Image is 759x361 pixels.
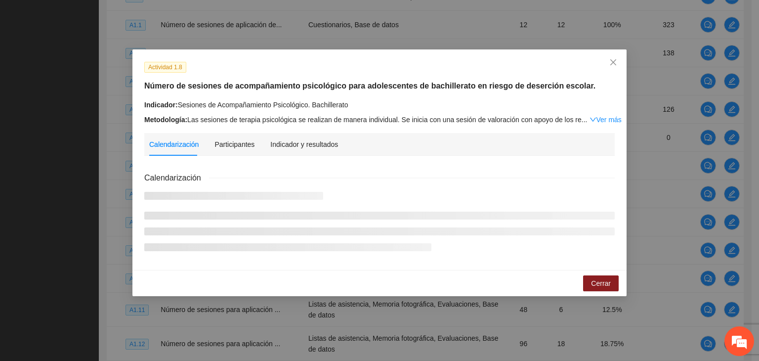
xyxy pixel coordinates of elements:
button: Cerrar [583,275,619,291]
div: Indicador y resultados [270,139,338,150]
strong: Indicador: [144,101,178,109]
span: ... [582,116,588,124]
div: Minimizar ventana de chat en vivo [162,5,186,29]
div: Las sesiones de terapia psicológica se realizan de manera individual. Se inicia con una sesión de... [144,114,615,125]
span: Estamos en línea. [57,122,136,222]
div: Calendarización [149,139,199,150]
a: Expand [590,116,622,124]
span: down [590,116,596,123]
textarea: Escriba su mensaje y pulse “Intro” [5,249,188,284]
span: Actividad 1.8 [144,62,186,73]
div: Chatee con nosotros ahora [51,50,166,63]
span: Calendarización [144,172,209,184]
div: Sesiones de Acompañamiento Psicológico. Bachillerato [144,99,615,110]
strong: Metodología: [144,116,187,124]
button: Close [600,49,627,76]
div: Participantes [214,139,254,150]
h5: Número de sesiones de acompañamiento psicológico para adolescentes de bachillerato en riesgo de d... [144,80,615,92]
span: close [609,58,617,66]
span: Cerrar [591,278,611,289]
